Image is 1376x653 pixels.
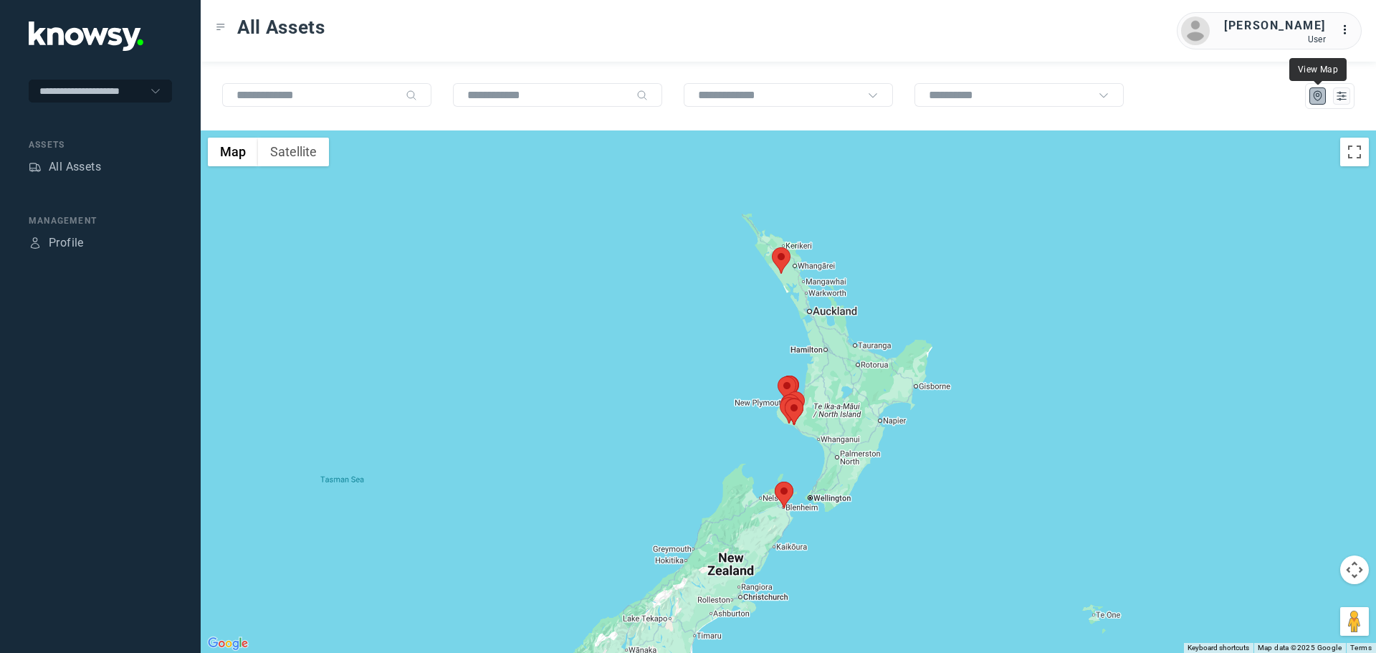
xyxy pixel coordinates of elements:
div: Map [1311,90,1324,103]
span: All Assets [237,14,325,40]
img: Google [204,634,252,653]
a: ProfileProfile [29,234,84,252]
div: Search [406,90,417,101]
div: [PERSON_NAME] [1224,17,1326,34]
div: Profile [29,237,42,249]
a: Open this area in Google Maps (opens a new window) [204,634,252,653]
button: Show satellite imagery [258,138,329,166]
tspan: ... [1341,24,1355,35]
button: Toggle fullscreen view [1340,138,1369,166]
button: Keyboard shortcuts [1188,643,1249,653]
div: All Assets [49,158,101,176]
button: Show street map [208,138,258,166]
div: Assets [29,138,172,151]
div: Search [636,90,648,101]
button: Map camera controls [1340,556,1369,584]
div: Management [29,214,172,227]
span: Map data ©2025 Google [1258,644,1342,652]
div: Profile [49,234,84,252]
div: : [1340,22,1357,41]
button: Drag Pegman onto the map to open Street View [1340,607,1369,636]
img: Application Logo [29,22,143,51]
img: avatar.png [1181,16,1210,45]
div: List [1335,90,1348,103]
a: AssetsAll Assets [29,158,101,176]
div: : [1340,22,1357,39]
a: Terms (opens in new tab) [1350,644,1372,652]
div: Toggle Menu [216,22,226,32]
span: View Map [1298,65,1338,75]
div: User [1224,34,1326,44]
div: Assets [29,161,42,173]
